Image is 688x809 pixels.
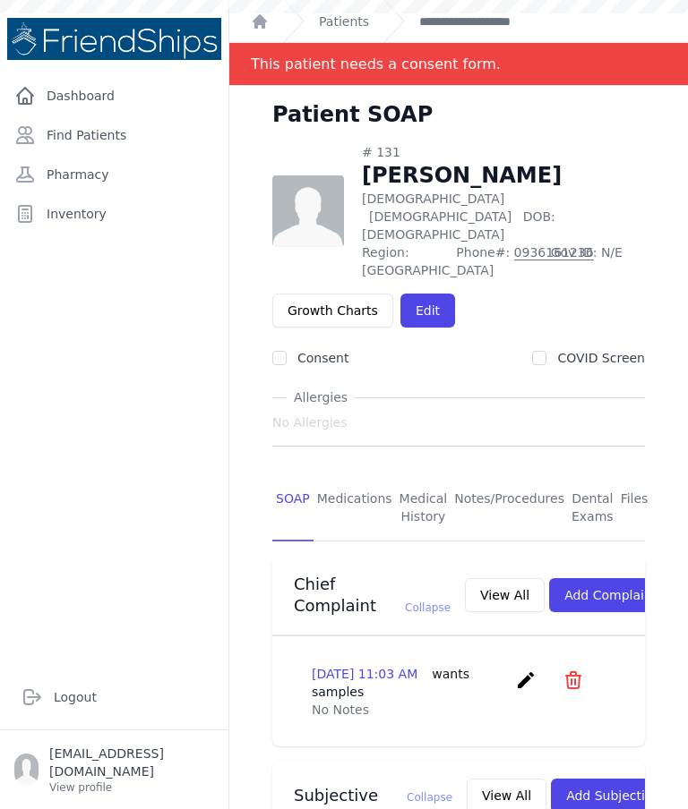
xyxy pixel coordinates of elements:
a: Inventory [7,196,221,232]
a: Edit [400,294,455,328]
label: COVID Screen [557,351,645,365]
span: Phone#: [456,243,539,279]
span: Gov ID: N/E [551,243,645,279]
h3: Subjective [294,785,452,806]
a: Medications [314,475,396,541]
img: person-242608b1a05df3501eefc295dc1bc67a.jpg [272,175,344,247]
span: Region: [GEOGRAPHIC_DATA] [362,243,445,279]
span: Allergies [287,388,355,406]
label: Consent [297,351,348,365]
button: View All [465,578,545,612]
span: Collapse [405,601,451,614]
a: Dental Exams [568,475,617,541]
a: Growth Charts [272,294,393,328]
h3: Chief Complaint [294,574,451,617]
a: [EMAIL_ADDRESS][DOMAIN_NAME] View profile [14,745,214,795]
div: This patient needs a consent form. [251,43,501,85]
p: [DATE] 11:03 AM [312,665,508,701]
span: Collapse [407,791,452,804]
span: [DEMOGRAPHIC_DATA] [369,209,512,224]
a: Find Patients [7,117,221,153]
p: View profile [49,780,214,795]
i: create [515,669,537,691]
a: Logout [14,679,214,715]
p: [DEMOGRAPHIC_DATA] [362,190,645,243]
a: SOAP [272,475,314,541]
h1: Patient SOAP [272,100,433,129]
div: # 131 [362,143,645,161]
div: Notification [229,43,688,86]
a: Files [617,475,652,541]
span: No Allergies [272,413,348,431]
p: No Notes [312,701,606,719]
img: Medical Missions EMR [7,18,221,60]
a: Dashboard [7,78,221,114]
p: [EMAIL_ADDRESS][DOMAIN_NAME] [49,745,214,780]
nav: Tabs [272,475,645,541]
a: Patients [319,13,369,30]
h1: [PERSON_NAME] [362,161,645,190]
button: Add Complaint [549,578,672,612]
a: Notes/Procedures [451,475,568,541]
a: Medical History [396,475,451,541]
a: create [515,677,541,694]
a: Pharmacy [7,157,221,192]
